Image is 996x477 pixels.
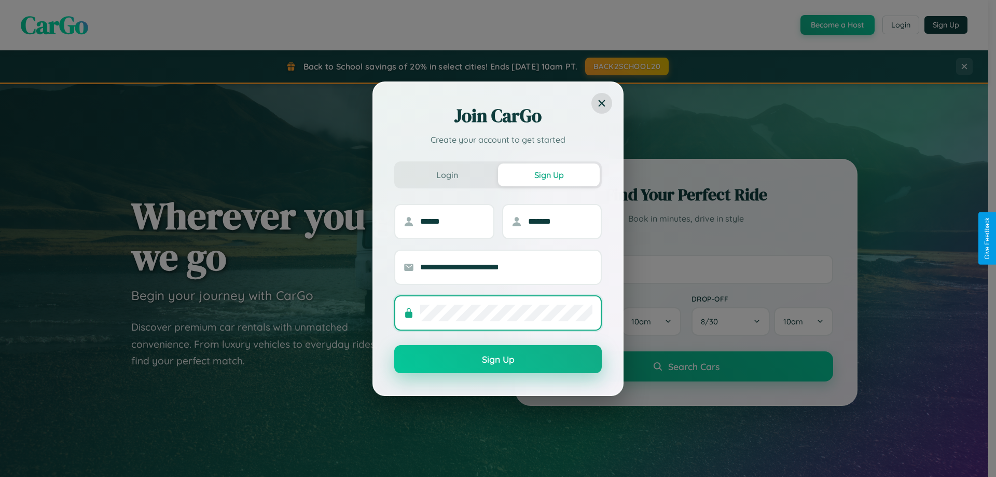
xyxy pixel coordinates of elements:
[394,103,602,128] h2: Join CarGo
[394,345,602,373] button: Sign Up
[984,217,991,260] div: Give Feedback
[396,163,498,186] button: Login
[498,163,600,186] button: Sign Up
[394,133,602,146] p: Create your account to get started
